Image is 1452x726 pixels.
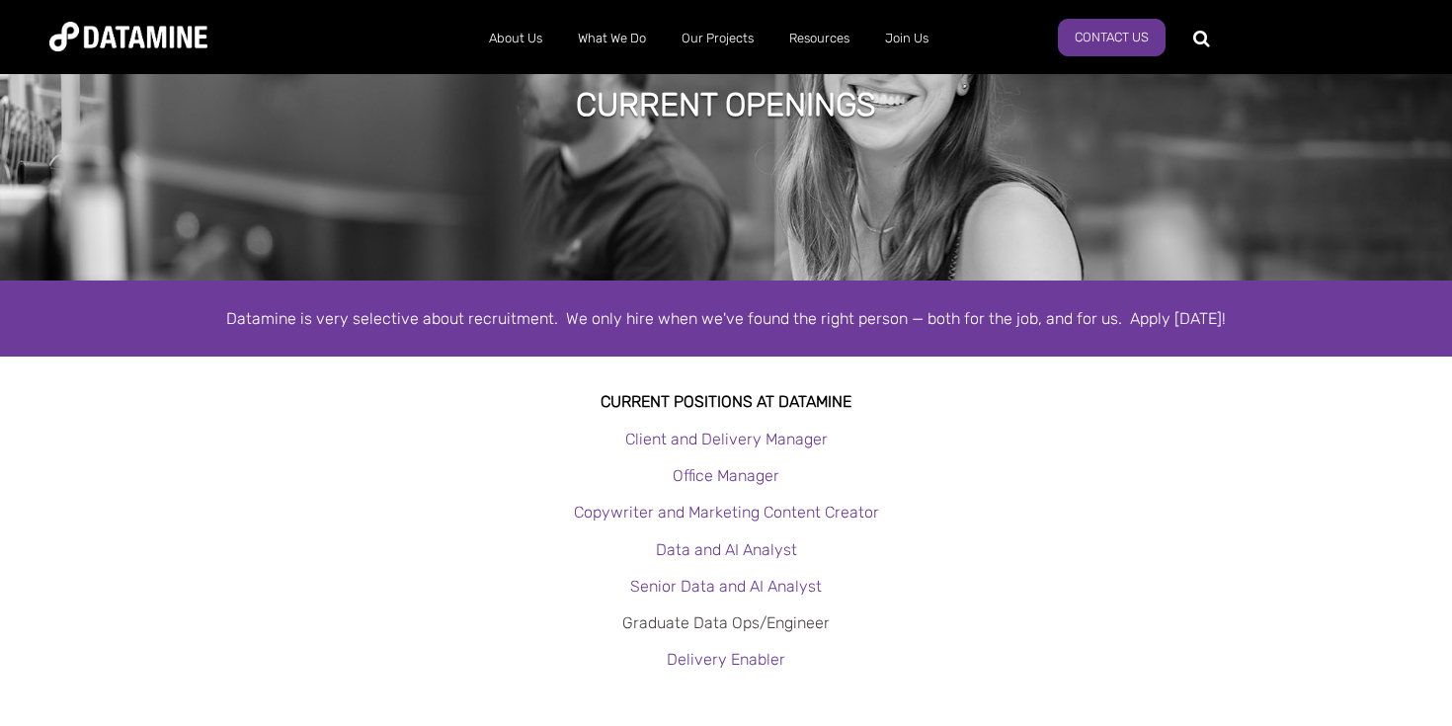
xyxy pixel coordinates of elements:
a: Client and Delivery Manager [625,430,828,448]
a: Delivery Enabler [667,650,785,669]
a: Join Us [867,13,946,64]
a: What We Do [560,13,664,64]
a: Office Manager [673,466,779,485]
a: Resources [771,13,867,64]
a: Our Projects [664,13,771,64]
img: Datamine [49,22,207,51]
a: Graduate Data Ops/Engineer [622,613,830,632]
a: Data and AI Analyst [656,540,797,559]
strong: Current Positions at datamine [601,392,851,411]
a: Contact Us [1058,19,1166,56]
h1: Current Openings [576,83,876,126]
a: Copywriter and Marketing Content Creator [574,503,879,522]
div: Datamine is very selective about recruitment. We only hire when we've found the right person — bo... [163,305,1289,332]
a: About Us [471,13,560,64]
a: Senior Data and AI Analyst [630,577,822,596]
